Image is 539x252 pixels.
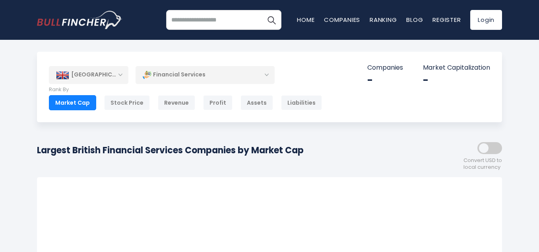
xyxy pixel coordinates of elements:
[470,10,502,30] a: Login
[49,66,128,84] div: [GEOGRAPHIC_DATA]
[49,95,96,110] div: Market Cap
[297,16,314,24] a: Home
[240,95,273,110] div: Assets
[37,11,122,29] img: bullfincher logo
[37,144,304,157] h1: Largest British Financial Services Companies by Market Cap
[423,74,490,86] div: -
[281,95,322,110] div: Liabilities
[324,16,360,24] a: Companies
[203,95,233,110] div: Profit
[370,16,397,24] a: Ranking
[49,86,322,93] p: Rank By
[463,157,502,171] span: Convert USD to local currency
[423,64,490,72] p: Market Capitalization
[406,16,423,24] a: Blog
[367,74,403,86] div: -
[262,10,281,30] button: Search
[367,64,403,72] p: Companies
[158,95,195,110] div: Revenue
[104,95,150,110] div: Stock Price
[136,66,275,84] div: Financial Services
[37,11,122,29] a: Go to homepage
[432,16,461,24] a: Register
